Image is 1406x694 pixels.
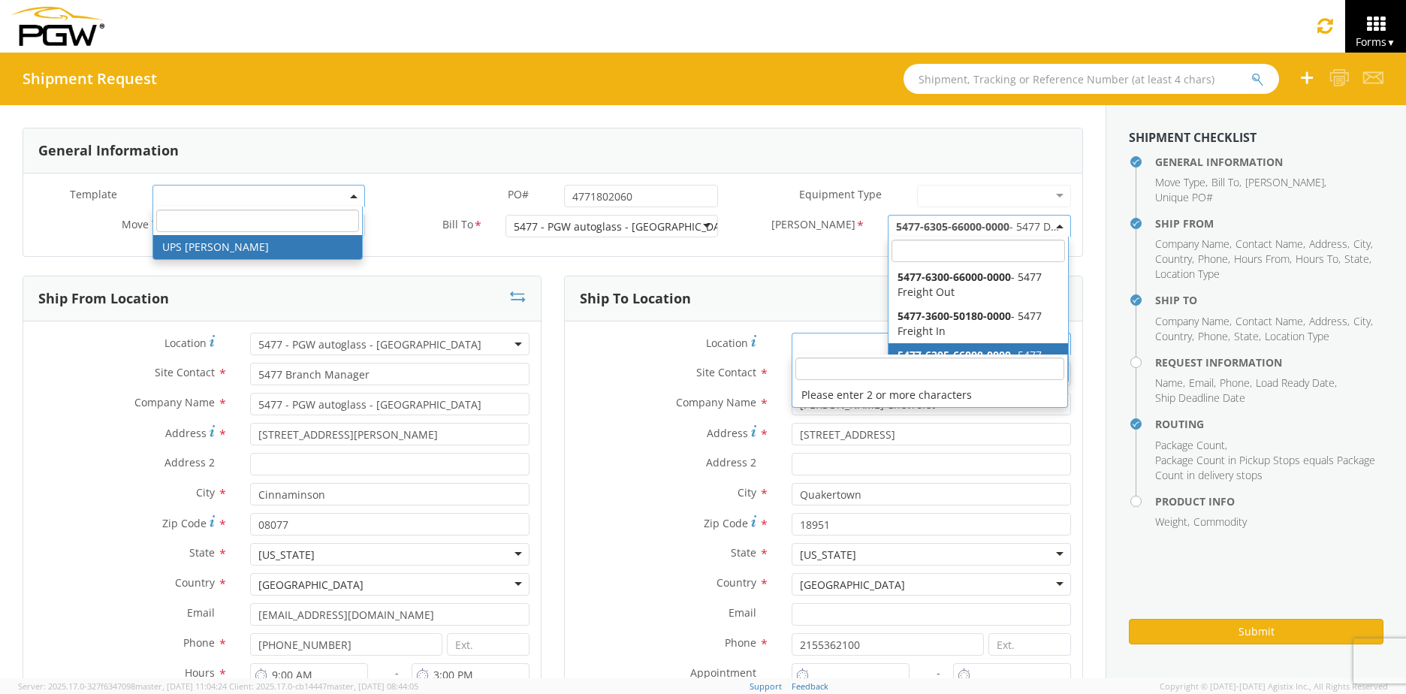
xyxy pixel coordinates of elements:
[676,395,756,409] span: Company Name
[1211,175,1239,189] span: Bill To
[1155,514,1190,530] li: ,
[904,64,1279,94] input: Shipment, Tracking or Reference Number (at least 4 chars)
[1309,314,1347,328] span: Address
[1155,376,1183,390] span: Name
[898,348,1011,362] span: 5477-6305-66000-0000
[1245,175,1326,190] li: ,
[165,426,207,440] span: Address
[508,187,529,201] span: PO#
[898,348,1042,377] span: - 5477 Dealer Program Shipping
[937,665,940,680] span: -
[1155,329,1192,343] span: Country
[1155,237,1232,252] li: ,
[1155,314,1232,329] li: ,
[1211,175,1242,190] li: ,
[704,516,748,530] span: Zip Code
[1198,329,1230,344] li: ,
[896,219,1009,234] span: 5477-6305-66000-0000
[183,635,215,650] span: Phone
[1234,329,1259,343] span: State
[196,485,215,499] span: City
[134,395,215,409] span: Company Name
[23,71,157,87] h4: Shipment Request
[1353,314,1371,328] span: City
[750,680,782,692] a: Support
[258,548,315,563] div: [US_STATE]
[155,365,215,379] span: Site Contact
[1344,252,1369,266] span: State
[896,219,1063,234] span: 5477-6305-66000-0000
[258,578,364,593] div: [GEOGRAPHIC_DATA]
[1353,237,1373,252] li: ,
[1129,619,1383,644] button: Submit
[792,383,1067,407] li: Please enter 2 or more characters
[1236,314,1303,328] span: Contact Name
[1236,237,1305,252] li: ,
[1155,252,1194,267] li: ,
[1155,175,1208,190] li: ,
[1193,514,1247,529] span: Commodity
[1155,190,1213,204] span: Unique PO#
[1155,267,1220,281] span: Location Type
[1386,36,1395,49] span: ▼
[580,291,691,306] h3: Ship To Location
[1155,438,1227,453] li: ,
[1236,314,1305,329] li: ,
[1309,237,1350,252] li: ,
[1234,329,1261,344] li: ,
[1155,391,1245,405] span: Ship Deadline Date
[1198,329,1228,343] span: Phone
[896,219,1170,234] span: - 5477 Dealer Program Shipping
[1155,314,1229,328] span: Company Name
[395,665,399,680] span: -
[738,485,756,499] span: City
[800,548,856,563] div: [US_STATE]
[696,365,756,379] span: Site Contact
[725,635,756,650] span: Phone
[799,187,882,201] span: Equipment Type
[258,337,521,352] span: 5477 - PGW autoglass - Pennsauken
[1309,314,1350,329] li: ,
[1155,156,1383,167] h4: General Information
[898,270,1042,299] span: - 5477 Freight Out
[442,217,473,234] span: Bill To
[185,665,215,680] span: Hours
[1234,252,1290,266] span: Hours From
[898,309,1042,338] span: - 5477 Freight In
[250,333,530,355] span: 5477 - PGW autoglass - Pennsauken
[1155,218,1383,229] h4: Ship From
[1155,329,1194,344] li: ,
[1155,418,1383,430] h4: Routing
[1356,35,1395,49] span: Forms
[706,455,756,469] span: Address 2
[717,575,756,590] span: Country
[1155,514,1187,529] span: Weight
[175,575,215,590] span: Country
[898,309,1011,323] span: 5477-3600-50180-0000
[11,7,104,46] img: pgw-form-logo-1aaa8060b1cc70fad034.png
[135,680,227,692] span: master, [DATE] 11:04:24
[898,270,1011,284] span: 5477-6300-66000-0000
[122,217,176,231] span: Move Type
[988,633,1071,656] input: Ext.
[327,680,418,692] span: master, [DATE] 08:44:05
[1189,376,1214,390] span: Email
[792,680,828,692] a: Feedback
[164,455,215,469] span: Address 2
[800,578,905,593] div: [GEOGRAPHIC_DATA]
[731,545,756,560] span: State
[706,336,748,350] span: Location
[1155,175,1205,189] span: Move Type
[1155,252,1192,266] span: Country
[1155,357,1383,368] h4: Request Information
[729,605,756,620] span: Email
[1234,252,1292,267] li: ,
[18,680,227,692] span: Server: 2025.17.0-327f6347098
[1353,237,1371,251] span: City
[229,680,418,692] span: Client: 2025.17.0-cb14447
[153,235,362,259] li: UPS [PERSON_NAME]
[1353,314,1373,329] li: ,
[1220,376,1252,391] li: ,
[164,336,207,350] span: Location
[1155,294,1383,306] h4: Ship To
